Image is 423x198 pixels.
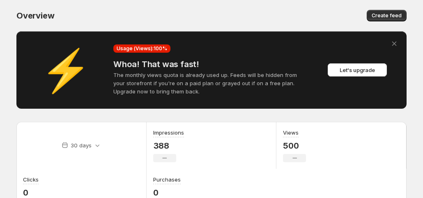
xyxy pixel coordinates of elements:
[340,66,375,74] span: Let's upgrade
[113,44,170,53] div: Usage (Views): 100 %
[328,63,387,77] button: Let's upgrade
[153,141,184,151] p: 388
[16,11,54,21] span: Overview
[23,188,46,198] p: 0
[153,128,184,137] h3: Impressions
[283,128,299,137] h3: Views
[389,38,400,49] button: Dismiss alert
[23,175,39,184] h3: Clicks
[283,141,306,151] p: 500
[71,141,92,149] p: 30 days
[153,175,181,184] h3: Purchases
[113,59,310,69] h4: Whoa! That was fast!
[25,66,107,74] div: ⚡
[113,71,310,96] p: The monthly views quota is already used up. Feeds will be hidden from your storefront if you're o...
[367,10,407,21] button: Create feed
[372,12,402,19] span: Create feed
[153,188,181,198] p: 0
